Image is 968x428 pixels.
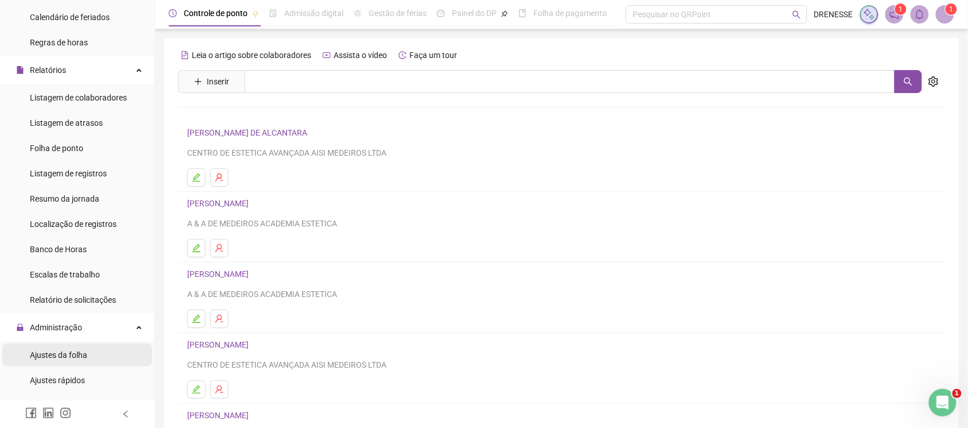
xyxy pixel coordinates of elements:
[181,51,189,59] span: file-text
[899,5,903,13] span: 1
[334,51,387,60] span: Assista o vídeo
[184,9,247,18] span: Controle de ponto
[215,244,224,253] span: user-delete
[215,314,224,323] span: user-delete
[354,9,362,17] span: sun
[42,407,54,419] span: linkedin
[207,75,229,88] span: Inserir
[950,5,954,13] span: 1
[192,385,201,394] span: edit
[187,411,252,420] a: [PERSON_NAME]
[30,270,100,279] span: Escalas de trabalho
[25,407,37,419] span: facebook
[889,9,900,20] span: notification
[895,3,907,15] sup: 1
[187,146,936,159] div: CENTRO DE ESTETICA AVANÇADA AISI MEDEIROS LTDA
[814,8,853,21] span: DRENESSE
[16,66,24,74] span: file
[30,219,117,229] span: Localização de registros
[452,9,497,18] span: Painel do DP
[30,295,116,304] span: Relatório de solicitações
[952,389,962,398] span: 1
[192,244,201,253] span: edit
[398,51,406,59] span: history
[30,144,83,153] span: Folha de ponto
[946,3,957,15] sup: Atualize o seu contato no menu Meus Dados
[30,93,127,102] span: Listagem de colaboradores
[187,199,252,208] a: [PERSON_NAME]
[437,9,445,17] span: dashboard
[518,9,526,17] span: book
[30,38,88,47] span: Regras de horas
[501,10,508,17] span: pushpin
[30,376,85,385] span: Ajustes rápidos
[185,72,238,91] button: Inserir
[169,9,177,17] span: clock-circle
[215,385,224,394] span: user-delete
[60,407,71,419] span: instagram
[863,8,876,21] img: sparkle-icon.fc2bf0ac1784a2077858766a79e2daf3.svg
[30,350,87,360] span: Ajustes da folha
[30,245,87,254] span: Banco de Horas
[409,51,457,60] span: Faça um tour
[30,323,82,332] span: Administração
[284,9,343,18] span: Admissão digital
[215,173,224,182] span: user-delete
[533,9,607,18] span: Folha de pagamento
[30,65,66,75] span: Relatórios
[30,118,103,128] span: Listagem de atrasos
[929,389,957,417] iframe: Intercom live chat
[187,358,936,371] div: CENTRO DE ESTETICA AVANÇADA AISI MEDEIROS LTDA
[369,9,427,18] span: Gestão de férias
[122,410,130,418] span: left
[192,51,311,60] span: Leia o artigo sobre colaboradores
[187,269,252,279] a: [PERSON_NAME]
[269,9,277,17] span: file-done
[915,9,925,20] span: bell
[928,76,939,87] span: setting
[187,217,936,230] div: A & A DE MEDEIROS ACADEMIA ESTETICA
[192,173,201,182] span: edit
[904,77,913,86] span: search
[16,323,24,331] span: lock
[323,51,331,59] span: youtube
[194,78,202,86] span: plus
[30,194,99,203] span: Resumo da jornada
[187,288,936,300] div: A & A DE MEDEIROS ACADEMIA ESTETICA
[792,10,801,19] span: search
[30,169,107,178] span: Listagem de registros
[187,340,252,349] a: [PERSON_NAME]
[187,128,311,137] a: [PERSON_NAME] DE ALCANTARA
[192,314,201,323] span: edit
[30,13,110,22] span: Calendário de feriados
[252,10,259,17] span: pushpin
